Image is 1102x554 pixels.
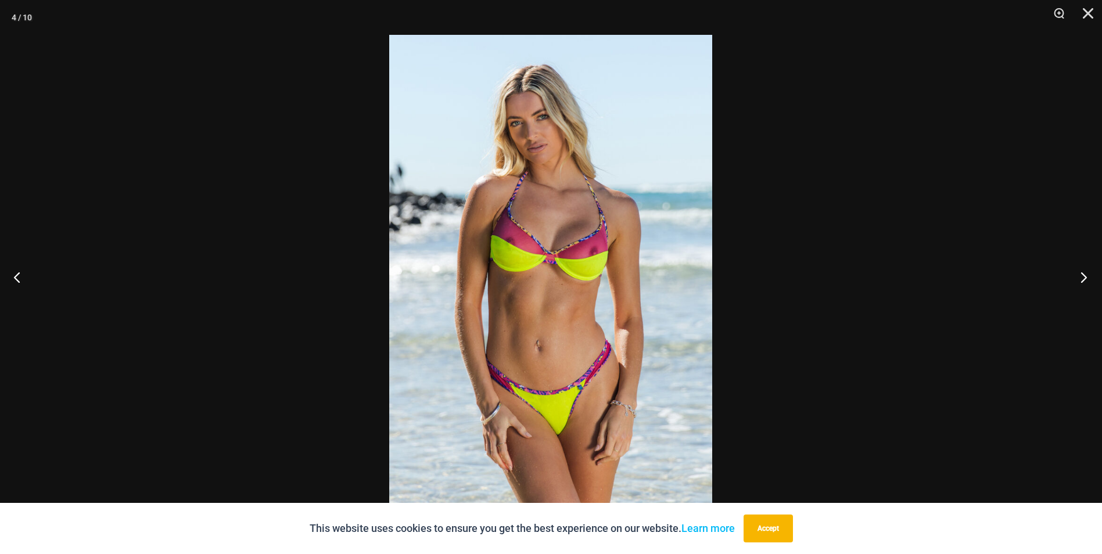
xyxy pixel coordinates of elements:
img: Coastal Bliss Leopard Sunset 3223 Underwire Top 4371 Thong Bikini 01 [389,35,712,519]
p: This website uses cookies to ensure you get the best experience on our website. [310,520,735,537]
div: 4 / 10 [12,9,32,26]
a: Learn more [681,522,735,534]
button: Accept [744,515,793,542]
button: Next [1058,248,1102,306]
